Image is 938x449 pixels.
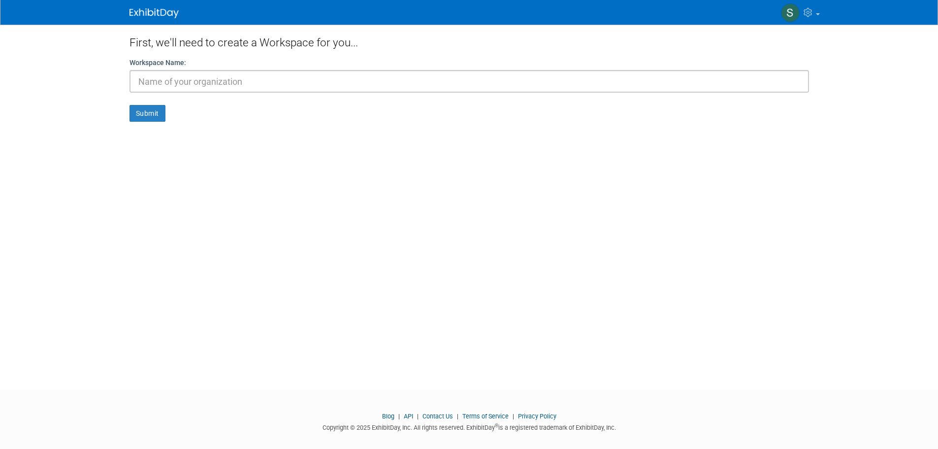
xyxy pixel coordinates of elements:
a: Terms of Service [462,413,509,420]
a: Blog [382,413,394,420]
button: Submit [129,105,165,122]
label: Workspace Name: [129,58,186,68]
img: Shannon Bryant [781,3,800,22]
a: Privacy Policy [518,413,556,420]
img: ExhibitDay [129,8,179,18]
span: | [396,413,402,420]
span: | [510,413,517,420]
span: | [454,413,461,420]
a: Contact Us [422,413,453,420]
div: First, we'll need to create a Workspace for you... [129,25,809,58]
sup: ® [495,423,498,428]
a: API [404,413,413,420]
input: Name of your organization [129,70,809,93]
span: | [415,413,421,420]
